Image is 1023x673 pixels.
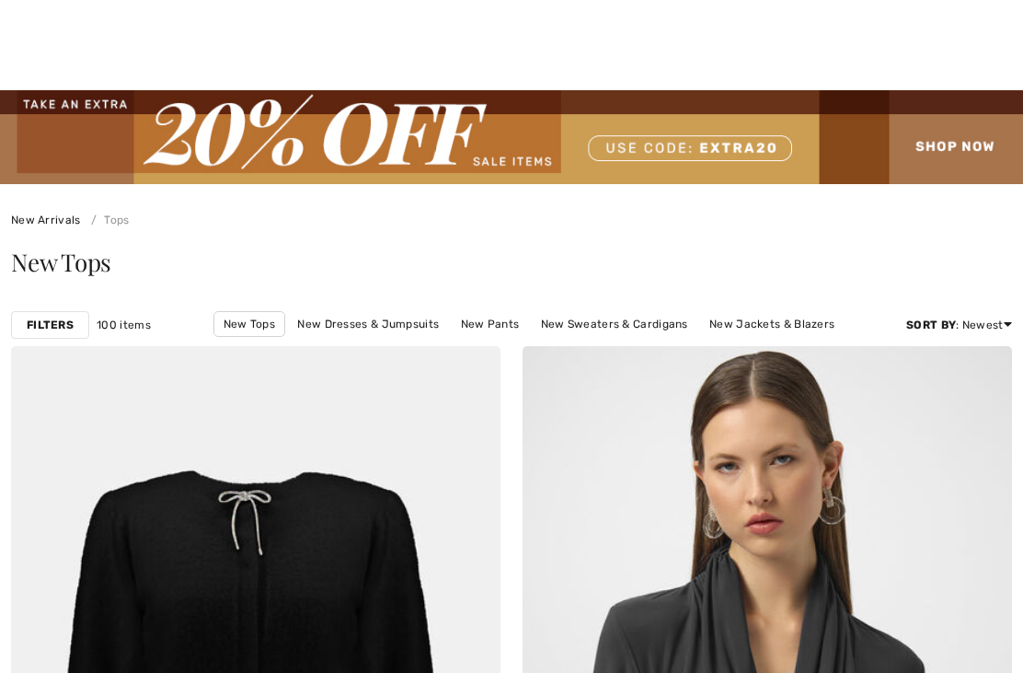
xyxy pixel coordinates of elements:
[452,312,529,336] a: New Pants
[437,337,513,361] a: New Skirts
[516,337,620,361] a: New Outerwear
[11,214,81,226] a: New Arrivals
[700,312,844,336] a: New Jackets & Blazers
[11,246,111,278] span: New Tops
[906,317,1012,333] div: : Newest
[904,618,1005,664] iframe: Opens a widget where you can find more information
[213,311,285,337] a: New Tops
[27,317,74,333] strong: Filters
[97,317,151,333] span: 100 items
[84,214,130,226] a: Tops
[532,312,697,336] a: New Sweaters & Cardigans
[906,319,956,331] strong: Sort By
[288,312,448,336] a: New Dresses & Jumpsuits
